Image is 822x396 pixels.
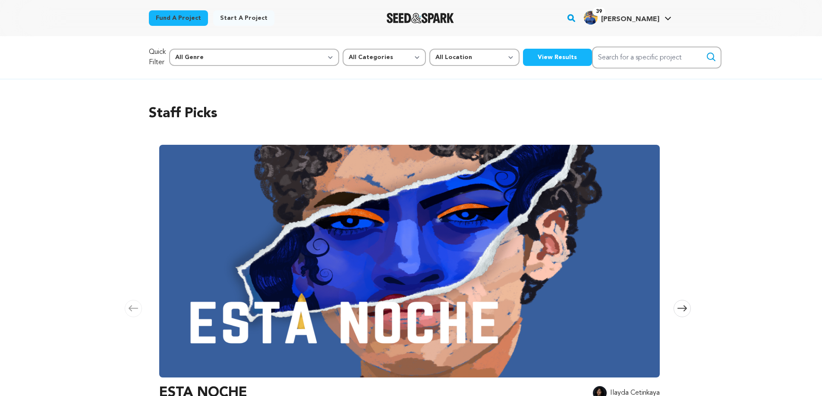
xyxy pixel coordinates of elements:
[387,13,454,23] a: Seed&Spark Homepage
[387,13,454,23] img: Seed&Spark Logo Dark Mode
[592,7,605,16] span: 39
[213,10,274,26] a: Start a project
[523,49,592,66] button: View Results
[601,16,659,23] span: [PERSON_NAME]
[149,10,208,26] a: Fund a project
[584,11,659,25] div: Brijesh G.'s Profile
[582,9,673,27] span: Brijesh G.'s Profile
[159,145,660,377] img: ESTA NOCHE image
[584,11,598,25] img: aa3a6eba01ca51bb.jpg
[582,9,673,25] a: Brijesh G.'s Profile
[149,103,674,124] h2: Staff Picks
[592,47,721,69] input: Search for a specific project
[149,47,166,68] p: Quick Filter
